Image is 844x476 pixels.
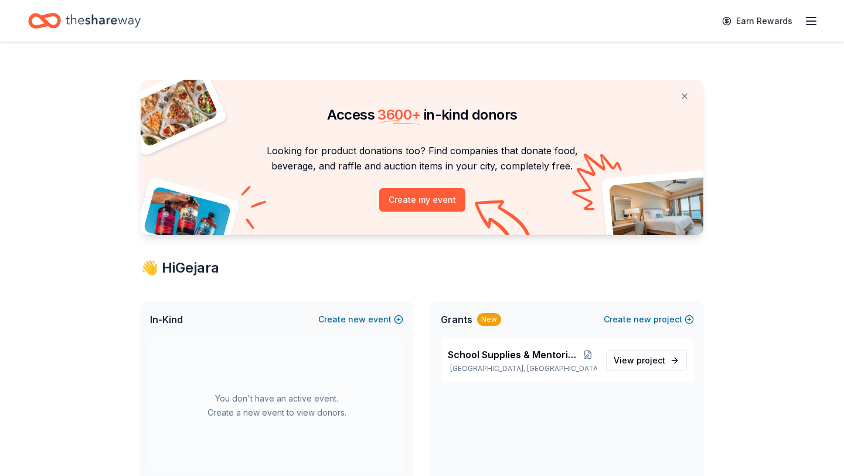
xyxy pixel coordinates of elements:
[441,312,472,327] span: Grants
[348,312,366,327] span: new
[448,348,579,362] span: School Supplies & Mentoring Program
[448,364,597,373] p: [GEOGRAPHIC_DATA], [GEOGRAPHIC_DATA]
[318,312,403,327] button: Createnewevent
[637,355,665,365] span: project
[606,350,687,371] a: View project
[715,11,799,32] a: Earn Rewards
[604,312,694,327] button: Createnewproject
[128,73,219,148] img: Pizza
[377,106,420,123] span: 3600 +
[150,338,403,473] div: You don't have an active event. Create a new event to view donors.
[475,200,533,244] img: Curvy arrow
[150,312,183,327] span: In-Kind
[614,353,665,368] span: View
[634,312,651,327] span: new
[327,106,518,123] span: Access in-kind donors
[28,7,141,35] a: Home
[141,259,703,277] div: 👋 Hi Gejara
[477,313,501,326] div: New
[155,143,689,174] p: Looking for product donations too? Find companies that donate food, beverage, and raffle and auct...
[379,188,465,212] button: Create my event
